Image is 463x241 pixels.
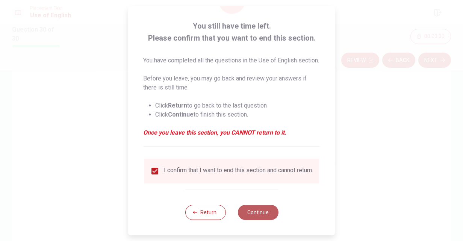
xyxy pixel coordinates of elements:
[155,110,320,119] li: Click to finish this section.
[168,111,194,118] strong: Continue
[155,101,320,110] li: Click to go back to the last question
[185,205,225,220] button: Return
[164,167,313,176] div: I confirm that I want to end this section and cannot return.
[143,74,320,92] p: Before you leave, you may go back and review your answers if there is still time.
[168,102,187,109] strong: Return
[238,205,278,220] button: Continue
[143,56,320,65] p: You have completed all the questions in the Use of English section.
[143,20,320,44] span: You still have time left. Please confirm that you want to end this section.
[143,128,320,137] em: Once you leave this section, you CANNOT return to it.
